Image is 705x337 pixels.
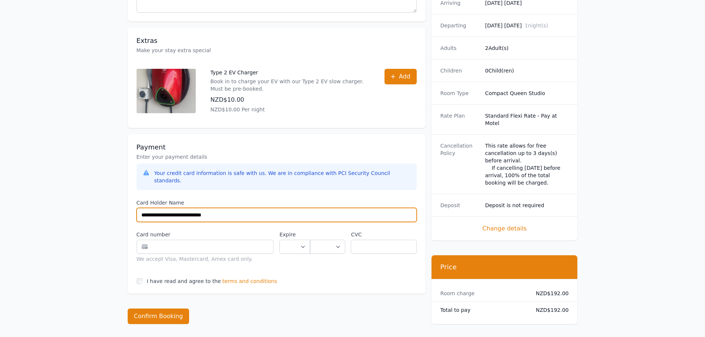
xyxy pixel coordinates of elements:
dd: Standard Flexi Rate - Pay at Motel [485,112,569,127]
dd: NZD$192.00 [530,290,569,297]
span: Change details [440,224,569,233]
p: Type 2 EV Charger [211,69,370,76]
div: We accept Visa, Mastercard, Amex card only. [137,255,274,263]
p: NZD$10.00 Per night [211,106,370,113]
dt: Total to pay [440,306,524,314]
h3: Price [440,263,569,272]
button: Add [385,69,417,84]
label: Card Holder Name [137,199,417,206]
p: NZD$10.00 [211,95,370,104]
span: 1 night(s) [525,23,548,28]
dt: Room Type [440,90,479,97]
label: Expire [279,231,310,238]
dd: [DATE] [DATE] [485,22,569,29]
dt: Cancellation Policy [440,142,479,186]
dt: Deposit [440,202,479,209]
dd: Deposit is not required [485,202,569,209]
img: Type 2 EV Charger [137,69,196,113]
dt: Departing [440,22,479,29]
dt: Room charge [440,290,524,297]
dt: Children [440,67,479,74]
div: Your credit card information is safe with us. We are in compliance with PCI Security Council stan... [154,169,411,184]
dd: NZD$192.00 [530,306,569,314]
button: Confirm Booking [128,309,189,324]
label: I have read and agree to the [147,278,221,284]
dt: Rate Plan [440,112,479,127]
p: Enter your payment details [137,153,417,161]
h3: Payment [137,143,417,152]
label: . [310,231,345,238]
p: Make your stay extra special [137,47,417,54]
dd: 2 Adult(s) [485,44,569,52]
span: terms and conditions [222,277,277,285]
dt: Adults [440,44,479,52]
dd: Compact Queen Studio [485,90,569,97]
span: Add [399,72,410,81]
label: CVC [351,231,416,238]
div: This rate allows for free cancellation up to 3 days(s) before arrival. If cancelling [DATE] befor... [485,142,569,186]
h3: Extras [137,36,417,45]
label: Card number [137,231,274,238]
dd: 0 Child(ren) [485,67,569,74]
p: Book in to charge your EV with our Type 2 EV slow charger. Must be pre-booked. [211,78,370,92]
